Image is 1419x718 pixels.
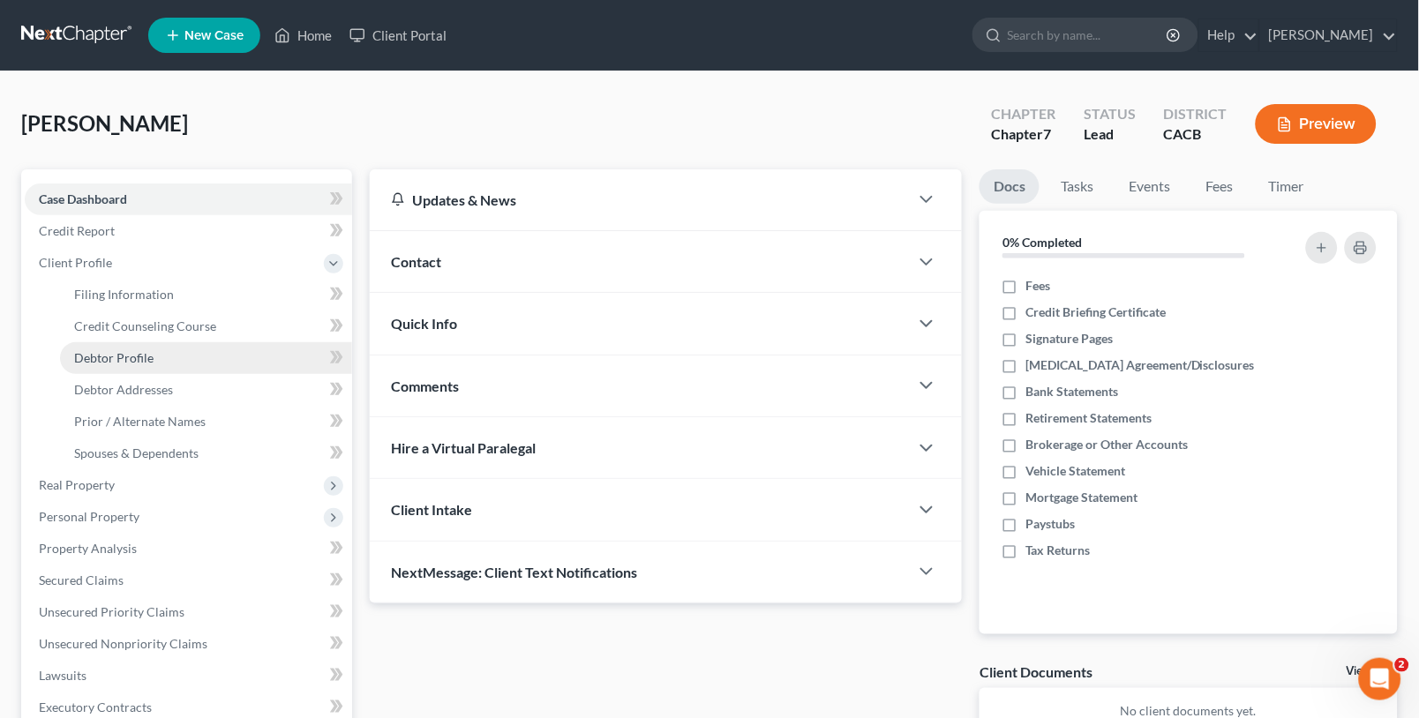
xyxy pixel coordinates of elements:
[39,668,86,683] span: Lawsuits
[341,19,455,51] a: Client Portal
[991,104,1055,124] div: Chapter
[391,501,472,518] span: Client Intake
[1347,665,1391,677] a: View All
[25,596,352,628] a: Unsecured Priority Claims
[1025,489,1137,506] span: Mortgage Statement
[1255,169,1318,204] a: Timer
[74,414,206,429] span: Prior / Alternate Names
[1115,169,1184,204] a: Events
[391,253,441,270] span: Contact
[391,378,459,394] span: Comments
[1025,409,1152,427] span: Retirement Statements
[1256,104,1377,144] button: Preview
[39,477,115,492] span: Real Property
[1008,19,1169,51] input: Search by name...
[74,287,174,302] span: Filing Information
[74,445,199,460] span: Spouses & Dependents
[39,255,112,270] span: Client Profile
[39,541,137,556] span: Property Analysis
[391,439,536,456] span: Hire a Virtual Paralegal
[1025,383,1118,400] span: Bank Statements
[60,438,352,469] a: Spouses & Dependents
[1025,436,1188,453] span: Brokerage or Other Accounts
[266,19,341,51] a: Home
[1002,235,1082,250] strong: 0% Completed
[391,191,888,209] div: Updates & News
[25,628,352,660] a: Unsecured Nonpriority Claims
[391,315,457,332] span: Quick Info
[60,279,352,310] a: Filing Information
[60,342,352,374] a: Debtor Profile
[25,183,352,215] a: Case Dashboard
[39,636,207,651] span: Unsecured Nonpriority Claims
[184,29,244,42] span: New Case
[25,565,352,596] a: Secured Claims
[60,406,352,438] a: Prior / Alternate Names
[1164,104,1228,124] div: District
[1084,104,1136,124] div: Status
[1359,658,1401,700] iframe: Intercom live chat
[1025,515,1075,533] span: Paystubs
[39,223,115,238] span: Credit Report
[1191,169,1248,204] a: Fees
[980,169,1040,204] a: Docs
[25,533,352,565] a: Property Analysis
[39,699,152,714] span: Executory Contracts
[60,374,352,406] a: Debtor Addresses
[74,318,216,333] span: Credit Counseling Course
[391,564,637,580] span: NextMessage: Client Text Notifications
[1025,356,1255,374] span: [MEDICAL_DATA] Agreement/Disclosures
[1025,542,1090,559] span: Tax Returns
[25,660,352,692] a: Lawsuits
[1025,277,1050,295] span: Fees
[1199,19,1258,51] a: Help
[74,350,154,365] span: Debtor Profile
[1260,19,1397,51] a: [PERSON_NAME]
[39,572,124,587] span: Secured Claims
[1047,169,1107,204] a: Tasks
[1043,125,1051,142] span: 7
[1025,330,1113,348] span: Signature Pages
[1084,124,1136,145] div: Lead
[1395,658,1409,672] span: 2
[991,124,1055,145] div: Chapter
[1025,303,1166,321] span: Credit Briefing Certificate
[21,110,188,136] span: [PERSON_NAME]
[39,191,127,206] span: Case Dashboard
[1025,462,1125,480] span: Vehicle Statement
[39,509,139,524] span: Personal Property
[60,310,352,342] a: Credit Counseling Course
[74,382,173,397] span: Debtor Addresses
[980,662,1092,681] div: Client Documents
[25,215,352,247] a: Credit Report
[39,604,184,619] span: Unsecured Priority Claims
[1164,124,1228,145] div: CACB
